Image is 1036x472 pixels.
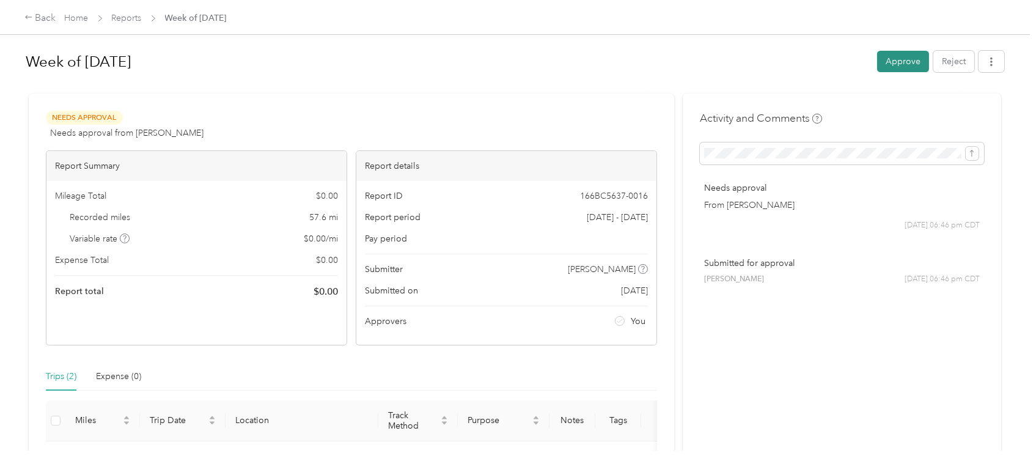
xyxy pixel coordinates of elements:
h1: Week of August 18 2025 [26,47,869,76]
span: [PERSON_NAME] [568,263,636,276]
div: Report Summary [46,151,347,181]
div: Trips (2) [46,370,76,383]
span: caret-up [208,414,216,421]
span: Purpose [468,415,530,426]
div: Expense (0) [96,370,141,383]
th: Notes [549,400,595,441]
span: Needs Approval [46,111,123,125]
span: caret-up [532,414,540,421]
div: Report details [356,151,656,181]
p: Submitted for approval [704,257,980,270]
span: Track Method [388,410,438,431]
h4: Activity and Comments [700,111,822,126]
span: Variable rate [70,232,130,245]
span: You [631,315,646,328]
p: From [PERSON_NAME] [704,199,980,212]
span: caret-down [123,419,130,427]
a: Home [65,13,89,23]
span: Report period [365,211,421,224]
th: Tags [595,400,641,441]
span: Report total [55,285,104,298]
span: [DATE] - [DATE] [587,211,648,224]
span: Submitter [365,263,403,276]
span: 166BC5637-0016 [580,190,648,202]
span: Trip Date [150,415,206,426]
span: 57.6 mi [309,211,338,224]
button: Reject [933,51,974,72]
th: Location [226,400,378,441]
span: caret-down [532,419,540,427]
iframe: Everlance-gr Chat Button Frame [968,404,1036,472]
span: $ 0.00 [316,254,338,267]
span: Miles [75,415,120,426]
span: $ 0.00 [316,190,338,202]
span: $ 0.00 / mi [304,232,338,245]
span: $ 0.00 [314,284,338,299]
span: Week of [DATE] [165,12,227,24]
span: caret-up [123,414,130,421]
span: [DATE] [621,284,648,297]
span: Pay period [365,232,407,245]
span: caret-down [441,419,448,427]
div: Back [24,11,56,26]
th: Purpose [458,400,549,441]
span: Report ID [365,190,403,202]
p: Needs approval [704,182,980,194]
span: Recorded miles [70,211,131,224]
th: Trip Date [140,400,226,441]
a: Reports [112,13,142,23]
span: [PERSON_NAME] [704,274,764,285]
span: Approvers [365,315,406,328]
span: [DATE] 06:46 pm CDT [905,220,980,231]
span: caret-up [441,414,448,421]
span: Mileage Total [55,190,106,202]
button: Approve [877,51,929,72]
span: Submitted on [365,284,418,297]
span: [DATE] 06:46 pm CDT [905,274,980,285]
span: caret-down [208,419,216,427]
span: Needs approval from [PERSON_NAME] [50,127,204,139]
th: Miles [65,400,140,441]
th: Track Method [378,400,458,441]
span: Expense Total [55,254,109,267]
